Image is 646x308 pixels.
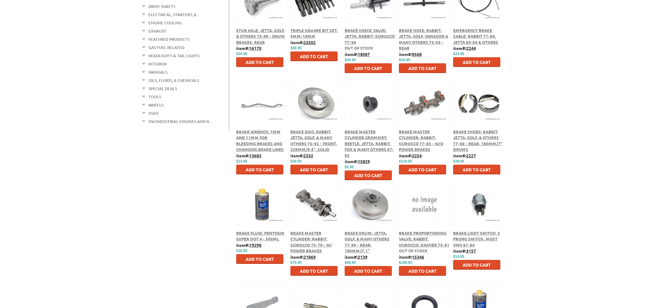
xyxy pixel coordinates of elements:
[412,153,422,158] u: 2254
[399,254,424,260] b: item#:
[408,268,437,274] span: Add to Cart
[148,93,161,101] a: Tools
[399,159,412,163] span: $119.95
[453,153,476,158] b: item#:
[345,63,392,73] button: Add to Cart
[290,129,337,152] a: Brake Disc: Rabbit, Jetta, Golf, & Many Others 75-92 - Front, 239mm/9.4", Solid
[345,170,392,180] button: Add to Cart
[408,65,437,71] span: Add to Cart
[399,165,446,174] button: Add to Cart
[463,167,491,172] span: Add to Cart
[399,63,446,73] button: Add to Cart
[453,165,500,174] button: Add to Cart
[236,230,284,242] a: Brake Fluid: Pentosin Super DOT 4 - 500ml
[148,85,177,93] a: Special Deals
[412,254,424,260] u: 15346
[148,52,200,60] a: Headlights & Tail Lights
[399,261,412,265] span: $199.95
[345,129,394,158] a: Brake Master Cylinder Grommet: Beetle, Jetta, Rabbit, Fox & Many Others 67-93
[345,159,370,164] b: item#:
[236,249,247,253] span: $18.95
[453,45,476,51] b: item#:
[246,256,274,262] span: Add to Cart
[303,254,316,260] u: 21869
[399,129,443,152] a: Brake Master Cylinder: Rabbit, Scirocco 77-83 - w/o Power Brakes
[236,52,247,56] span: $34.95
[399,230,449,247] a: Brake Proportioning Valve: Rabbit, Scirocco, Dasher 75-81
[453,159,464,163] span: $39.95
[345,45,373,51] span: Out of stock
[236,57,283,67] button: Add to Cart
[399,51,422,57] b: item#:
[453,28,498,45] a: Emergency Brake Cable: Rabbit 77-84, Jetta 80-84 & Others
[345,261,356,265] span: $49.95
[290,230,332,254] span: Brake Master Cylinder: Rabbit, Scirocco 75-79 - W/ Power Brakes
[345,266,392,276] button: Add to Cart
[290,165,338,174] button: Add to Cart
[236,129,284,152] a: Brake Wrench: 7mm and 11mm for bleeding brakes and changing brake Lines
[399,58,410,62] span: $19.95
[290,261,302,265] span: $79.95
[354,65,382,71] span: Add to Cart
[453,129,502,152] a: Brake Shoes: Rabbit, Jetta, Golf, & Others 77-88 - Rear, 180mm/7" drums
[453,52,464,56] span: $24.95
[453,260,500,270] button: Add to Cart
[300,54,328,59] span: Add to Cart
[463,262,491,268] span: Add to Cart
[148,35,190,43] a: Featured Products
[345,230,389,254] a: Brake Drum: Jetta, Golf, & Many Others 77-99 - Rear, 180mm/7.1"
[399,153,422,158] b: item#:
[148,2,175,10] a: Drive Shafts
[354,268,382,274] span: Add to Cart
[345,28,395,45] a: Brake Check Valve: Jetta, Rabbit, Scirocco 77-84
[358,254,367,260] u: 2139
[300,268,328,274] span: Add to Cart
[236,165,283,174] button: Add to Cart
[463,59,491,65] span: Add to Cart
[345,51,370,57] b: item#:
[290,51,338,61] button: Add to Cart
[466,45,476,51] u: 2244
[358,159,370,164] u: 15829
[236,242,261,248] b: item#:
[303,153,313,158] u: 2332
[408,167,437,172] span: Add to Cart
[453,230,500,247] a: Brake Light Switch: 3 Prong Switch, Most VWs 67-84
[290,266,338,276] button: Add to Cart
[148,60,167,68] a: Interior
[466,153,476,158] u: 2227
[466,248,476,254] u: 3157
[453,57,500,67] button: Add to Cart
[148,117,212,125] a: VW Industrial Engines and R...
[236,254,283,264] button: Add to Cart
[148,27,166,35] a: Exhaust
[399,28,448,51] a: Brake Hose: Rabbit, Jetta, Golf, Vanagon & Many Others 75-03 - Rear
[303,40,316,45] u: 23502
[246,167,274,172] span: Add to Cart
[148,19,182,27] a: Engine Cooling
[345,165,354,169] span: $5.95
[148,68,167,76] a: Manuals
[399,266,446,276] button: Add to Cart
[236,153,261,158] b: item#:
[148,11,199,19] a: Electrical, Starters, &...
[236,45,261,51] b: item#:
[290,159,302,163] span: $39.95
[249,242,261,248] u: 19298
[290,28,338,39] a: Triple Square Bit Set: 4mm-18mm
[236,159,247,163] span: $14.95
[358,51,370,57] u: 18087
[148,44,184,51] a: Gas Fuel Related
[290,153,313,158] b: item#:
